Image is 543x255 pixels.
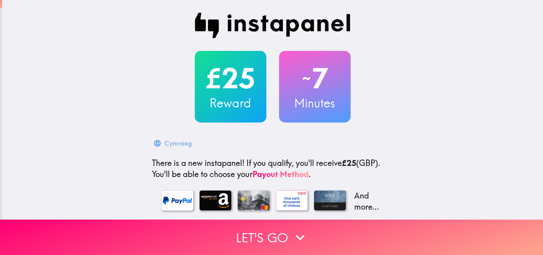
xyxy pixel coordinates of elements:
p: If you qualify, you'll receive (GBP) . You'll be able to choose your . [152,158,394,180]
span: There is a new instapanel! [152,158,244,168]
h2: 7 [279,62,351,95]
h2: £25 [195,62,266,95]
p: And more... [352,190,384,212]
div: Cymraeg [165,138,192,149]
img: Instapanel [195,13,351,38]
h3: Minutes [279,95,351,111]
a: Payout Method [252,169,308,179]
span: ~ [301,66,312,90]
b: £25 [342,158,356,168]
button: Cymraeg [152,135,195,151]
h3: Reward [195,95,266,111]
